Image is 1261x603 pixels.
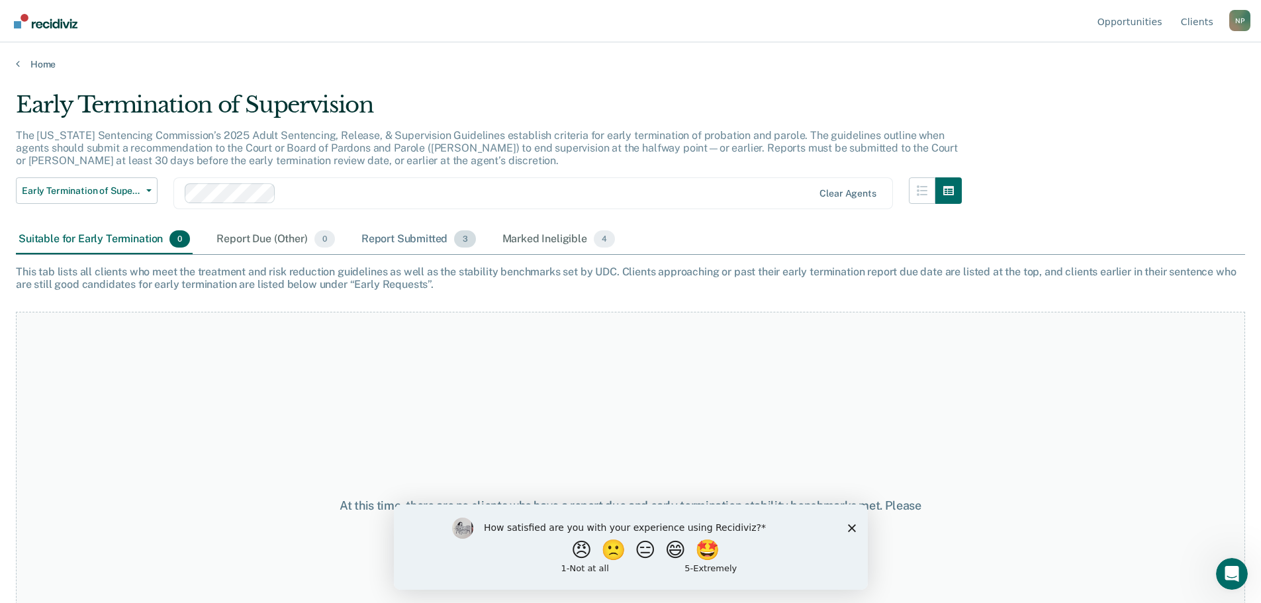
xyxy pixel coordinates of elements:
[16,225,193,254] div: Suitable for Early Termination0
[16,265,1245,291] div: This tab lists all clients who meet the treatment and risk reduction guidelines as well as the st...
[394,504,868,590] iframe: Survey by Kim from Recidiviz
[16,91,962,129] div: Early Termination of Supervision
[16,177,158,204] button: Early Termination of Supervision
[16,129,958,167] p: The [US_STATE] Sentencing Commission’s 2025 Adult Sentencing, Release, & Supervision Guidelines e...
[324,498,938,527] div: At this time, there are no clients who have a report due and early termination stability benchmar...
[454,230,475,248] span: 3
[14,14,77,28] img: Recidiviz
[594,230,615,248] span: 4
[214,225,337,254] div: Report Due (Other)0
[359,225,479,254] div: Report Submitted3
[169,230,190,248] span: 0
[1229,10,1250,31] div: N P
[16,58,1245,70] a: Home
[819,188,876,199] div: Clear agents
[500,225,618,254] div: Marked Ineligible4
[1229,10,1250,31] button: Profile dropdown button
[22,185,141,197] span: Early Termination of Supervision
[1216,558,1248,590] iframe: Intercom live chat
[314,230,335,248] span: 0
